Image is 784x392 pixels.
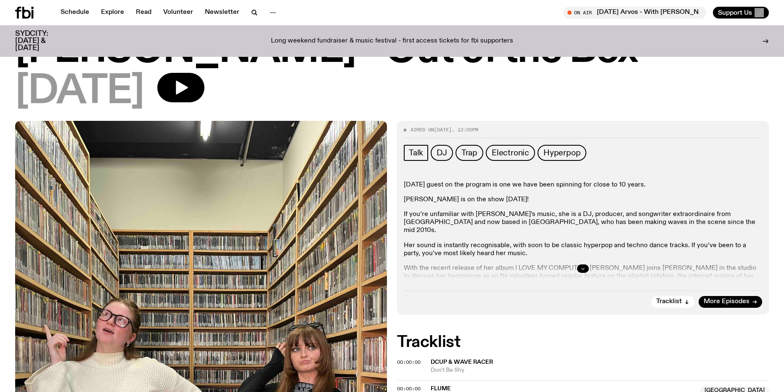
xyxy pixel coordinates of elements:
button: Support Us [713,7,769,19]
a: Newsletter [200,7,244,19]
a: Trap [456,145,483,161]
a: Hyperpop [538,145,586,161]
span: More Episodes [704,299,750,305]
h2: Tracklist [397,335,769,350]
p: [DATE] guest on the program is one we have been spinning for close to 10 years. [404,181,762,189]
span: DCUP & Wave Racer [431,359,493,365]
span: DJ [437,148,447,157]
span: Talk [409,148,423,157]
span: Trap [461,148,477,157]
a: Volunteer [158,7,198,19]
span: Aired on [411,126,434,133]
span: 00:00:00 [397,385,421,392]
p: [PERSON_NAME] is on the show [DATE]! [404,196,762,204]
span: Hyperpop [543,148,580,157]
a: Electronic [486,145,535,161]
span: , 12:00pm [452,126,478,133]
span: Flume [431,386,451,392]
h1: [PERSON_NAME] - Out of the Box [15,32,769,69]
a: Read [131,7,156,19]
a: Talk [404,145,428,161]
span: Support Us [718,9,752,16]
span: [DATE] [15,73,144,111]
a: More Episodes [699,296,762,308]
button: 00:00:00 [397,360,421,365]
button: Tracklist [651,296,694,308]
p: If you’re unfamiliar with [PERSON_NAME]’s music, she is a DJ, producer, and songwriter extraordin... [404,211,762,235]
span: [DATE] [434,126,452,133]
button: On Air[DATE] Arvos - With [PERSON_NAME] [563,7,706,19]
a: Schedule [56,7,94,19]
a: Explore [96,7,129,19]
span: Electronic [492,148,529,157]
p: Her sound is instantly recognisable, with soon to be classic hyperpop and techno dance tracks. If... [404,242,762,258]
p: Long weekend fundraiser & music festival - first access tickets for fbi supporters [271,37,513,45]
span: Tracklist [656,299,682,305]
span: 00:00:00 [397,359,421,365]
span: Don't Be Shy [431,366,769,374]
h3: SYDCITY: [DATE] & [DATE] [15,30,69,52]
a: DJ [431,145,453,161]
button: 00:00:00 [397,387,421,391]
